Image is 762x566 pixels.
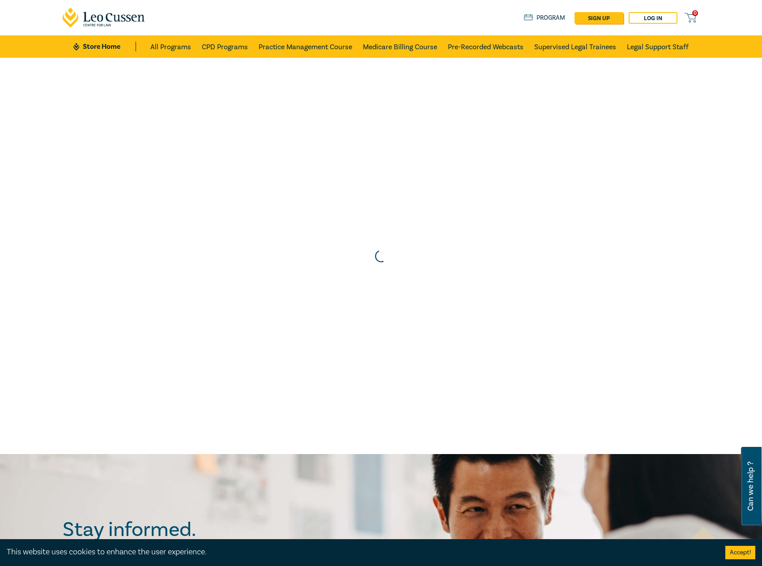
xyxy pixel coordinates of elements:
[629,12,677,24] a: Log in
[7,546,712,558] div: This website uses cookies to enhance the user experience.
[575,12,623,24] a: sign up
[627,35,689,58] a: Legal Support Staff
[524,13,566,23] a: Program
[259,35,352,58] a: Practice Management Course
[63,518,274,541] h2: Stay informed.
[363,35,437,58] a: Medicare Billing Course
[202,35,248,58] a: CPD Programs
[448,35,524,58] a: Pre-Recorded Webcasts
[150,35,191,58] a: All Programs
[73,42,136,51] a: Store Home
[725,546,755,559] button: Accept cookies
[746,452,755,520] span: Can we help ?
[692,10,698,16] span: 0
[534,35,616,58] a: Supervised Legal Trainees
